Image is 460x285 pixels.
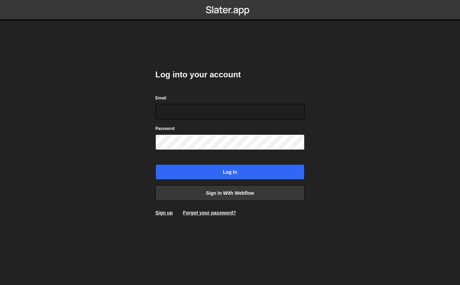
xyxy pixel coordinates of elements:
[155,125,175,132] label: Password
[155,210,173,215] a: Sign up
[155,95,166,101] label: Email
[155,185,305,201] a: Sign in with Webflow
[183,210,236,215] a: Forgot your password?
[155,69,305,80] h2: Log into your account
[155,164,305,180] input: Log in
